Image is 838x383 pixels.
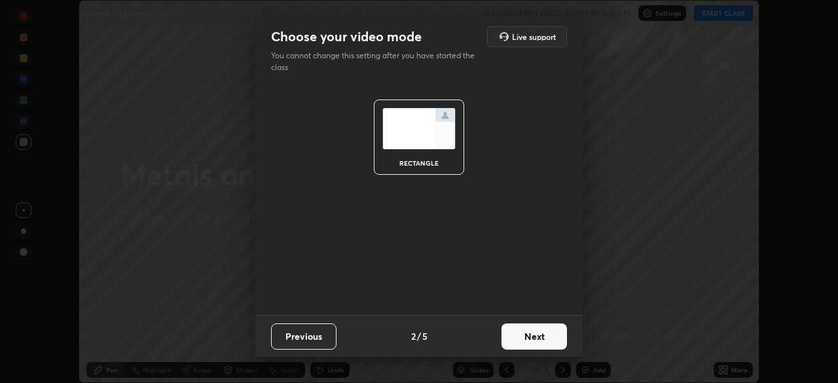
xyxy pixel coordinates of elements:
[512,33,556,41] h5: Live support
[393,160,445,166] div: rectangle
[271,50,483,73] p: You cannot change this setting after you have started the class
[382,108,456,149] img: normalScreenIcon.ae25ed63.svg
[271,28,422,45] h2: Choose your video mode
[411,329,416,343] h4: 2
[422,329,428,343] h4: 5
[271,323,337,350] button: Previous
[501,323,567,350] button: Next
[417,329,421,343] h4: /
